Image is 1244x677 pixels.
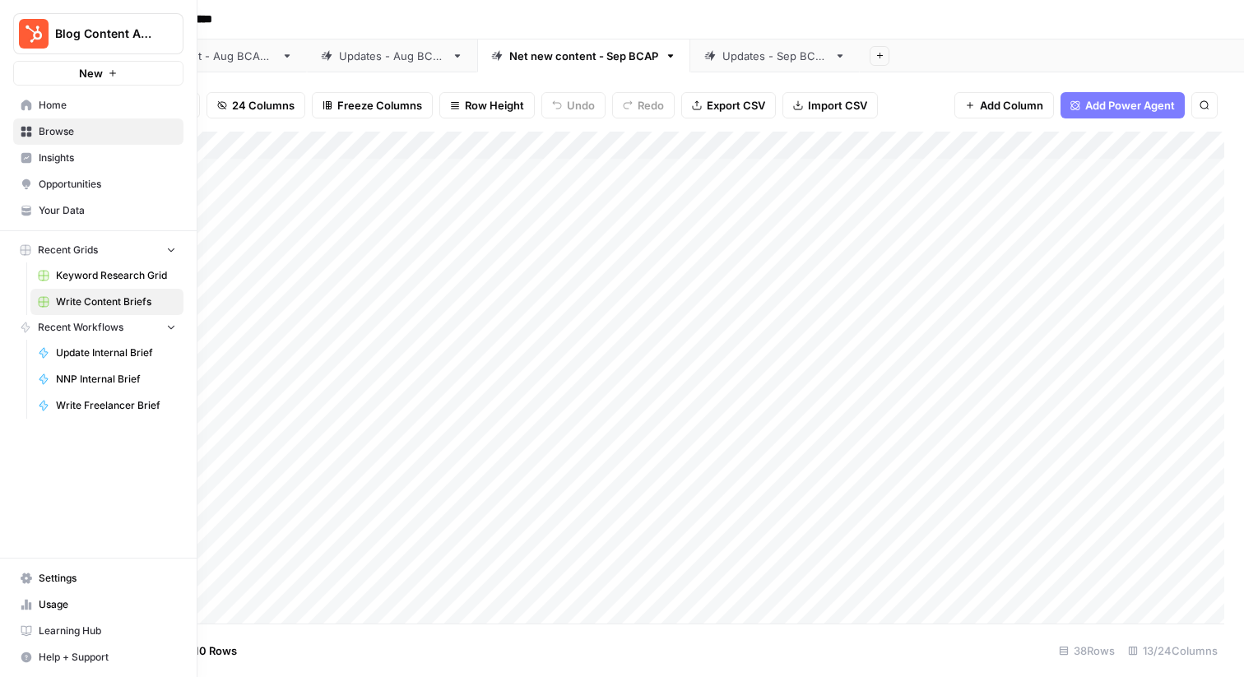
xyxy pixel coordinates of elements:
[1061,92,1185,118] button: Add Power Agent
[339,48,445,64] div: Updates - Aug BCAP
[954,92,1054,118] button: Add Column
[681,92,776,118] button: Export CSV
[30,289,183,315] a: Write Content Briefs
[690,39,860,72] a: Updates - Sep BCAP
[56,345,176,360] span: Update Internal Brief
[39,151,176,165] span: Insights
[56,372,176,387] span: NNP Internal Brief
[337,97,422,114] span: Freeze Columns
[782,92,878,118] button: Import CSV
[171,642,237,659] span: Add 10 Rows
[13,171,183,197] a: Opportunities
[56,398,176,413] span: Write Freelancer Brief
[1052,638,1121,664] div: 38 Rows
[13,61,183,86] button: New
[612,92,675,118] button: Redo
[13,644,183,670] button: Help + Support
[541,92,606,118] button: Undo
[39,650,176,665] span: Help + Support
[13,315,183,340] button: Recent Workflows
[56,294,176,309] span: Write Content Briefs
[30,392,183,419] a: Write Freelancer Brief
[39,177,176,192] span: Opportunities
[707,97,765,114] span: Export CSV
[39,571,176,586] span: Settings
[465,97,524,114] span: Row Height
[39,98,176,113] span: Home
[30,262,183,289] a: Keyword Research Grid
[1121,638,1224,664] div: 13/24 Columns
[13,238,183,262] button: Recent Grids
[638,97,664,114] span: Redo
[13,197,183,224] a: Your Data
[808,97,867,114] span: Import CSV
[13,92,183,118] a: Home
[722,48,828,64] div: Updates - Sep BCAP
[13,618,183,644] a: Learning Hub
[307,39,477,72] a: Updates - Aug BCAP
[39,624,176,638] span: Learning Hub
[439,92,535,118] button: Row Height
[55,26,155,42] span: Blog Content Action Plan
[56,268,176,283] span: Keyword Research Grid
[38,320,123,335] span: Recent Workflows
[509,48,658,64] div: Net new content - Sep BCAP
[13,591,183,618] a: Usage
[232,97,295,114] span: 24 Columns
[79,65,103,81] span: New
[19,19,49,49] img: Blog Content Action Plan Logo
[13,145,183,171] a: Insights
[30,340,183,366] a: Update Internal Brief
[13,118,183,145] a: Browse
[39,124,176,139] span: Browse
[312,92,433,118] button: Freeze Columns
[39,203,176,218] span: Your Data
[30,366,183,392] a: NNP Internal Brief
[477,39,690,72] a: Net new content - Sep BCAP
[980,97,1043,114] span: Add Column
[13,565,183,591] a: Settings
[207,92,305,118] button: 24 Columns
[38,243,98,257] span: Recent Grids
[1085,97,1175,114] span: Add Power Agent
[39,597,176,612] span: Usage
[13,13,183,54] button: Workspace: Blog Content Action Plan
[567,97,595,114] span: Undo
